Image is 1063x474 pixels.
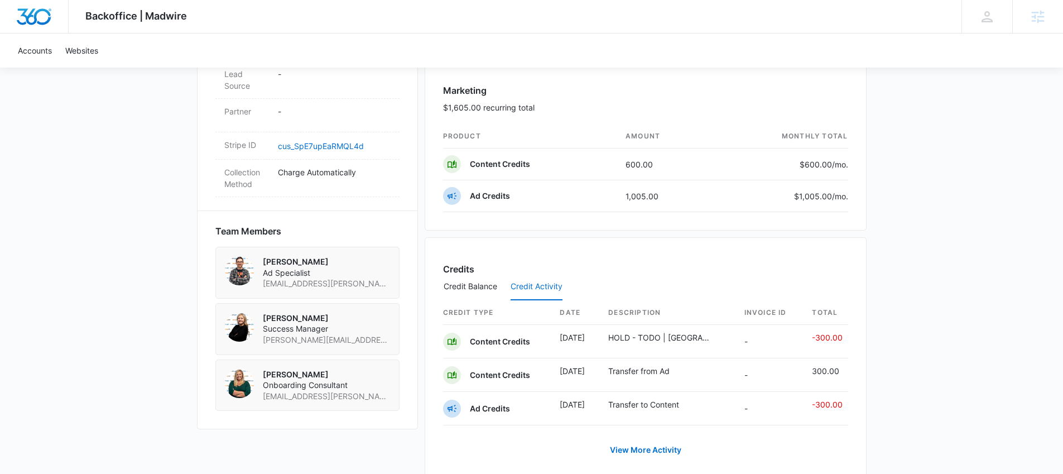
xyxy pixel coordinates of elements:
[263,334,390,346] span: [PERSON_NAME][EMAIL_ADDRESS][PERSON_NAME][DOMAIN_NAME]
[735,325,804,358] td: -
[560,365,590,377] p: [DATE]
[443,262,474,276] h3: Credits
[444,274,497,300] button: Credit Balance
[224,106,269,117] dt: Partner
[812,399,848,410] p: -300.00
[11,33,59,68] a: Accounts
[617,149,712,180] td: 600.00
[608,365,711,377] p: Transfer from Ad
[599,437,692,463] button: View More Activity
[796,159,848,170] p: $600.00
[215,61,400,99] div: Lead Source-
[735,392,804,425] td: -
[470,403,510,414] p: Ad Credits
[263,256,390,267] p: [PERSON_NAME]
[263,391,390,402] span: [EMAIL_ADDRESS][PERSON_NAME][DOMAIN_NAME]
[225,256,254,285] img: Will Fritz
[812,365,848,377] p: 300.00
[278,106,391,117] p: -
[215,224,281,238] span: Team Members
[215,99,400,132] div: Partner-
[443,301,551,325] th: Credit Type
[263,380,390,391] span: Onboarding Consultant
[224,139,269,151] dt: Stripe ID
[215,132,400,160] div: Stripe IDcus_SpE7upEaRMQL4d
[470,190,510,202] p: Ad Credits
[712,125,848,149] th: monthly total
[511,274,562,300] button: Credit Activity
[599,301,735,325] th: Description
[263,267,390,279] span: Ad Specialist
[794,190,848,202] p: $1,005.00
[617,125,712,149] th: amount
[812,332,848,343] p: -300.00
[443,125,617,149] th: product
[560,332,590,343] p: [DATE]
[263,323,390,334] span: Success Manager
[263,278,390,289] span: [EMAIL_ADDRESS][PERSON_NAME][DOMAIN_NAME]
[443,84,535,97] h3: Marketing
[803,301,848,325] th: Total
[85,10,187,22] span: Backoffice | Madwire
[215,160,400,197] div: Collection MethodCharge Automatically
[470,336,530,347] p: Content Credits
[278,68,391,80] p: -
[443,102,535,113] p: $1,605.00 recurring total
[224,166,269,190] dt: Collection Method
[278,166,391,178] p: Charge Automatically
[470,370,530,381] p: Content Credits
[832,160,848,169] span: /mo.
[551,301,599,325] th: Date
[470,159,530,170] p: Content Credits
[735,301,804,325] th: Invoice ID
[608,399,711,410] p: Transfer to Content
[225,369,254,398] img: Kaylee M Cordell
[832,191,848,201] span: /mo.
[617,180,712,212] td: 1,005.00
[608,332,711,343] p: HOLD - TODO | [GEOGRAPHIC_DATA] Roofing M335979 | W360 [DATE]
[263,369,390,380] p: [PERSON_NAME]
[263,313,390,324] p: [PERSON_NAME]
[225,313,254,342] img: Aimee Lee
[59,33,105,68] a: Websites
[224,68,269,92] dt: Lead Source
[735,358,804,392] td: -
[560,399,590,410] p: [DATE]
[278,141,364,151] a: cus_SpE7upEaRMQL4d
